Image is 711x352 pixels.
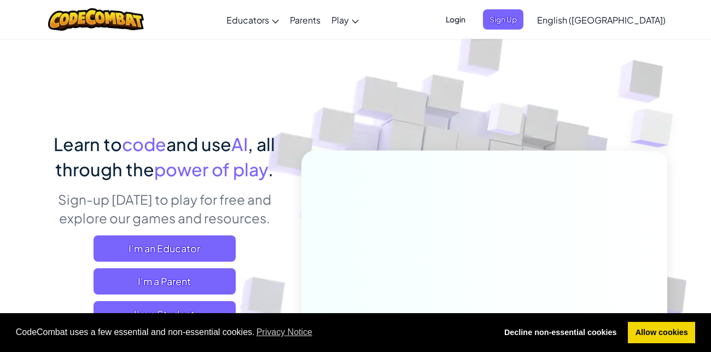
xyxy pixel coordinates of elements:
span: AI [231,133,248,155]
span: Play [331,14,349,26]
a: English ([GEOGRAPHIC_DATA]) [532,5,671,34]
a: deny cookies [497,322,624,344]
img: CodeCombat logo [48,8,144,31]
a: allow cookies [628,322,695,344]
img: Overlap cubes [467,82,546,163]
p: Sign-up [DATE] to play for free and explore our games and resources. [44,190,285,227]
span: power of play [154,158,268,180]
span: CodeCombat uses a few essential and non-essential cookies. [16,324,488,341]
a: Educators [221,5,284,34]
button: Sign Up [483,9,523,30]
a: I'm a Parent [94,268,236,295]
span: and use [166,133,231,155]
a: Play [326,5,364,34]
button: Login [439,9,472,30]
span: . [268,158,273,180]
span: English ([GEOGRAPHIC_DATA]) [537,14,666,26]
span: Educators [226,14,269,26]
span: Learn to [54,133,122,155]
a: I'm an Educator [94,235,236,262]
img: Overlap cubes [609,82,703,175]
a: Parents [284,5,326,34]
button: I'm a Student [94,301,236,327]
a: learn more about cookies [255,324,314,341]
span: code [122,133,166,155]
